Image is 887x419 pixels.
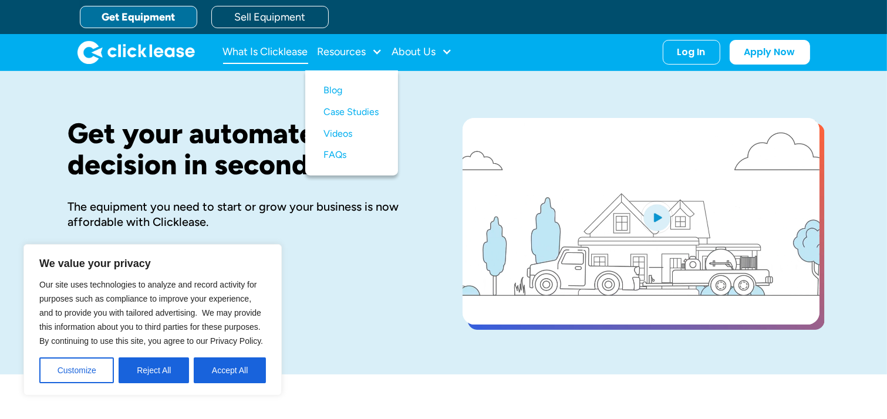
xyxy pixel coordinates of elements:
a: open lightbox [463,118,819,325]
a: Apply Now [730,40,810,65]
div: Log In [677,46,706,58]
a: Sell Equipment [211,6,329,28]
a: Case Studies [324,102,379,123]
button: Customize [39,357,114,383]
a: Get Equipment [80,6,197,28]
span: Our site uses technologies to analyze and record activity for purposes such as compliance to impr... [39,280,263,346]
img: Blue play button logo on a light blue circular background [641,201,673,234]
div: The equipment you need to start or grow your business is now affordable with Clicklease. [68,199,425,229]
a: FAQs [324,144,379,166]
a: Videos [324,123,379,145]
nav: Resources [305,70,398,175]
div: About Us [392,40,453,64]
div: Resources [318,40,383,64]
a: What Is Clicklease [223,40,308,64]
p: We value your privacy [39,256,266,271]
h1: Get your automated decision in seconds. [68,118,425,180]
div: We value your privacy [23,244,282,396]
button: Reject All [119,357,189,383]
a: home [77,40,195,64]
img: Clicklease logo [77,40,195,64]
button: Accept All [194,357,266,383]
a: Blog [324,80,379,102]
